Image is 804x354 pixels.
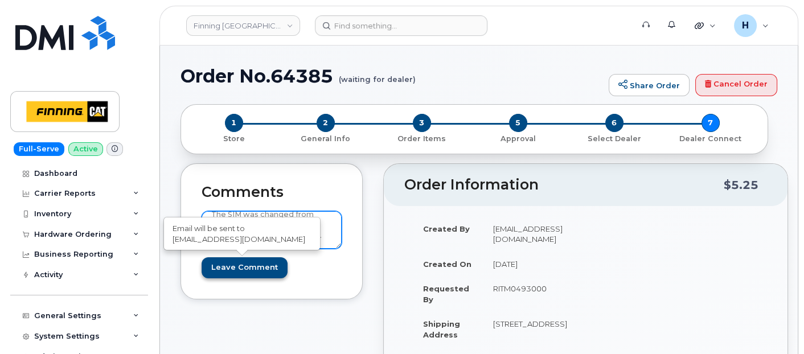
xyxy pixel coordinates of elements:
[225,114,243,132] span: 1
[339,66,416,84] small: (waiting for dealer)
[474,134,561,144] p: Approval
[181,66,603,86] h1: Order No.64385
[413,114,431,132] span: 3
[609,74,690,97] a: Share Order
[195,134,273,144] p: Store
[695,74,777,97] a: Cancel Order
[423,260,471,269] strong: Created On
[202,184,342,200] h2: Comments
[165,218,319,249] div: Email will be sent to [EMAIL_ADDRESS][DOMAIN_NAME]
[423,284,469,304] strong: Requested By
[509,114,527,132] span: 5
[724,174,758,196] div: $5.25
[423,319,460,339] strong: Shipping Address
[374,132,470,144] a: 3 Order Items
[605,114,623,132] span: 6
[404,177,724,193] h2: Order Information
[277,132,374,144] a: 2 General Info
[282,134,369,144] p: General Info
[483,216,577,252] td: [EMAIL_ADDRESS][DOMAIN_NAME]
[483,276,577,311] td: RITM0493000
[423,224,470,233] strong: Created By
[378,134,465,144] p: Order Items
[571,134,658,144] p: Select Dealer
[202,257,288,278] input: Leave Comment
[470,132,566,144] a: 5 Approval
[483,252,577,277] td: [DATE]
[317,114,335,132] span: 2
[566,132,662,144] a: 6 Select Dealer
[483,311,577,347] td: [STREET_ADDRESS]
[190,132,277,144] a: 1 Store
